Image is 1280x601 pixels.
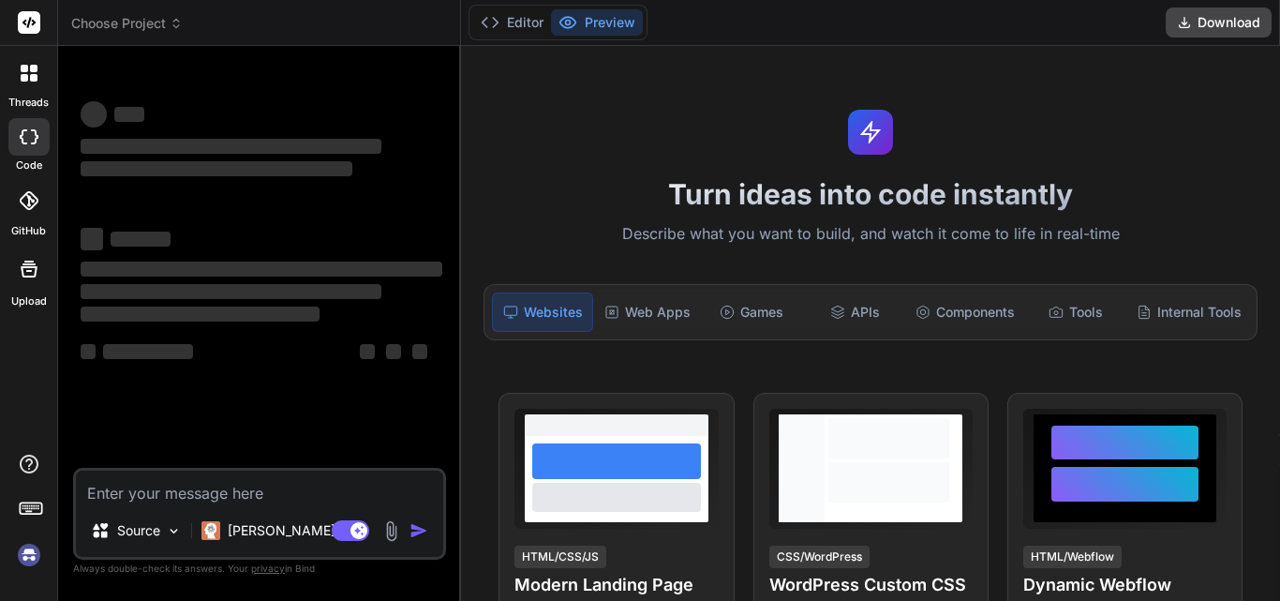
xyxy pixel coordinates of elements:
span: ‌ [81,161,352,176]
span: ‌ [81,284,381,299]
label: Upload [11,293,47,309]
div: Components [908,293,1022,332]
div: Tools [1026,293,1125,332]
img: signin [13,539,45,571]
p: Source [117,521,160,540]
p: [PERSON_NAME] 4 S.. [228,521,367,540]
span: ‌ [386,344,401,359]
div: Websites [492,293,593,332]
div: CSS/WordPress [769,546,870,568]
label: GitHub [11,223,46,239]
span: Choose Project [71,14,183,33]
p: Describe what you want to build, and watch it come to life in real-time [472,222,1269,247]
div: Web Apps [597,293,698,332]
h4: WordPress Custom CSS [769,572,973,598]
span: ‌ [81,228,103,250]
div: APIs [805,293,904,332]
span: ‌ [114,107,144,122]
button: Download [1166,8,1272,38]
div: HTML/Webflow [1023,546,1122,568]
span: ‌ [81,101,107,128]
span: ‌ [81,307,320,322]
div: Games [702,293,801,332]
span: ‌ [103,344,193,359]
h1: Turn ideas into code instantly [472,177,1269,211]
img: Claude 4 Sonnet [201,521,220,540]
p: Always double-check its answers. Your in Bind [73,560,446,578]
span: ‌ [81,344,96,359]
button: Preview [551,9,643,36]
div: HTML/CSS/JS [514,546,606,568]
span: ‌ [360,344,375,359]
div: Internal Tools [1129,293,1249,332]
img: Pick Models [166,523,182,539]
span: ‌ [81,262,442,277]
span: privacy [251,563,285,574]
label: code [16,158,42,173]
button: Editor [473,9,551,36]
img: icon [409,521,428,540]
img: attachment [380,520,402,542]
span: ‌ [81,139,381,154]
span: ‌ [111,232,171,247]
label: threads [8,95,49,111]
h4: Modern Landing Page [514,572,718,598]
span: ‌ [412,344,427,359]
